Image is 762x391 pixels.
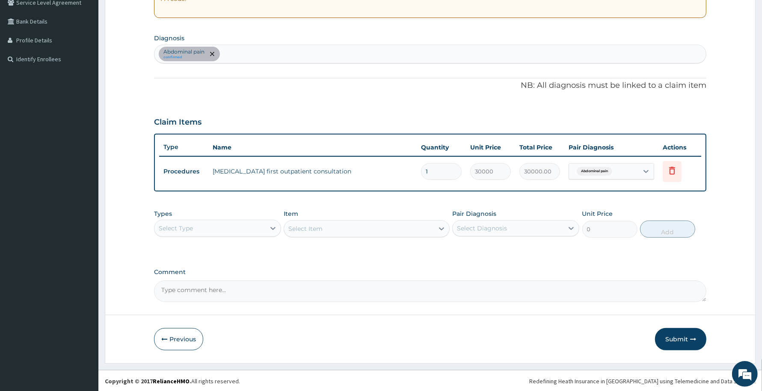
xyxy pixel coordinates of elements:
[564,139,658,156] th: Pair Diagnosis
[50,108,118,194] span: We're online!
[154,210,172,218] label: Types
[159,224,193,233] div: Select Type
[208,139,417,156] th: Name
[529,377,756,385] div: Redefining Heath Insurance in [GEOGRAPHIC_DATA] using Telemedicine and Data Science!
[515,139,564,156] th: Total Price
[140,4,161,25] div: Minimize live chat window
[105,377,191,385] strong: Copyright © 2017 .
[284,209,298,218] label: Item
[452,209,496,218] label: Pair Diagnosis
[457,224,507,233] div: Select Diagnosis
[16,43,35,64] img: d_794563401_company_1708531726252_794563401
[466,139,515,156] th: Unit Price
[577,167,612,176] span: Abdominal pain
[208,163,417,180] td: [MEDICAL_DATA] first outpatient consultation
[4,234,163,264] textarea: Type your message and hit 'Enter'
[154,80,706,91] p: NB: All diagnosis must be linked to a claim item
[154,269,706,276] label: Comment
[163,55,205,60] small: confirmed
[153,377,190,385] a: RelianceHMO
[582,209,613,218] label: Unit Price
[640,221,695,238] button: Add
[154,34,184,42] label: Diagnosis
[154,118,202,127] h3: Claim Items
[159,139,208,155] th: Type
[154,328,203,350] button: Previous
[655,328,706,350] button: Submit
[658,139,701,156] th: Actions
[208,50,216,58] span: remove selection option
[163,48,205,55] p: Abdominal pain
[417,139,466,156] th: Quantity
[159,164,208,179] td: Procedures
[44,48,144,59] div: Chat with us now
